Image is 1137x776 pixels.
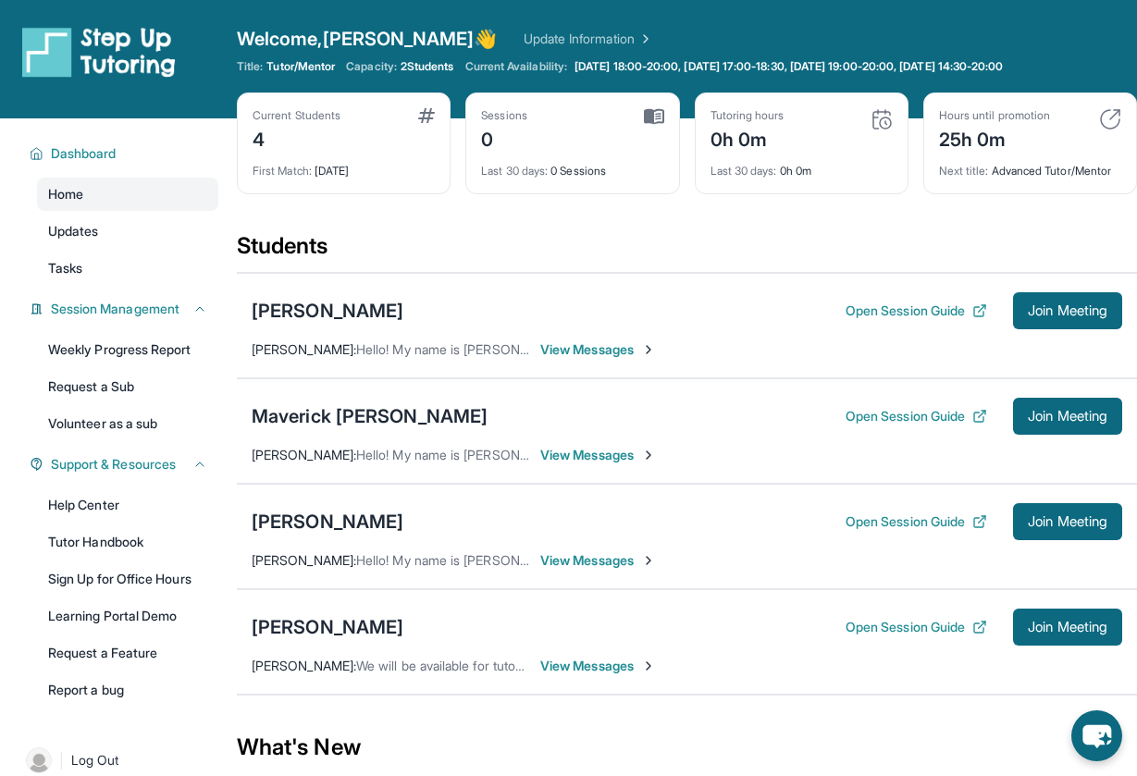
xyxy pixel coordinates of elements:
span: Session Management [51,300,179,318]
img: Chevron Right [635,30,653,48]
img: Chevron-Right [641,553,656,568]
div: Current Students [253,108,340,123]
a: Updates [37,215,218,248]
button: Open Session Guide [846,618,987,636]
span: | [59,749,64,771]
span: [PERSON_NAME] : [252,552,356,568]
button: Open Session Guide [846,407,987,425]
a: Volunteer as a sub [37,407,218,440]
span: Tasks [48,259,82,277]
button: Join Meeting [1013,292,1122,329]
span: Last 30 days : [711,164,777,178]
a: Help Center [37,488,218,522]
img: card [644,108,664,125]
span: View Messages [540,446,656,464]
span: View Messages [540,657,656,675]
span: Capacity: [346,59,397,74]
div: Hours until promotion [939,108,1050,123]
a: Tasks [37,252,218,285]
span: Updates [48,222,99,240]
button: Session Management [43,300,207,318]
div: 0 Sessions [481,153,663,179]
span: Welcome, [PERSON_NAME] 👋 [237,26,498,52]
span: Join Meeting [1028,622,1107,633]
a: Request a Sub [37,370,218,403]
img: Chevron-Right [641,659,656,673]
div: Tutoring hours [711,108,785,123]
span: We will be available for tutoring sessions starting next week. [356,658,707,673]
img: logo [22,26,176,78]
span: Next title : [939,164,989,178]
span: 2 Students [401,59,454,74]
span: [PERSON_NAME] : [252,341,356,357]
div: 25h 0m [939,123,1050,153]
span: View Messages [540,551,656,570]
div: 0 [481,123,527,153]
span: View Messages [540,340,656,359]
span: Tutor/Mentor [266,59,335,74]
a: Weekly Progress Report [37,333,218,366]
div: Sessions [481,108,527,123]
span: Join Meeting [1028,305,1107,316]
div: Maverick [PERSON_NAME] [252,403,488,429]
button: Support & Resources [43,455,207,474]
span: Dashboard [51,144,117,163]
span: Title: [237,59,263,74]
a: Request a Feature [37,636,218,670]
div: 0h 0m [711,153,893,179]
span: Last 30 days : [481,164,548,178]
button: Join Meeting [1013,609,1122,646]
button: Open Session Guide [846,302,987,320]
div: [PERSON_NAME] [252,614,403,640]
button: Open Session Guide [846,512,987,531]
img: card [871,108,893,130]
div: Advanced Tutor/Mentor [939,153,1121,179]
span: First Match : [253,164,312,178]
span: Join Meeting [1028,516,1107,527]
img: card [418,108,435,123]
a: Home [37,178,218,211]
img: Chevron-Right [641,448,656,462]
div: [PERSON_NAME] [252,298,403,324]
span: Support & Resources [51,455,176,474]
button: Join Meeting [1013,398,1122,435]
button: Dashboard [43,144,207,163]
a: Report a bug [37,673,218,707]
span: Join Meeting [1028,411,1107,422]
div: 4 [253,123,340,153]
span: [DATE] 18:00-20:00, [DATE] 17:00-18:30, [DATE] 19:00-20:00, [DATE] 14:30-20:00 [575,59,1003,74]
a: Tutor Handbook [37,525,218,559]
div: 0h 0m [711,123,785,153]
a: Update Information [524,30,653,48]
div: [DATE] [253,153,435,179]
a: [DATE] 18:00-20:00, [DATE] 17:00-18:30, [DATE] 19:00-20:00, [DATE] 14:30-20:00 [571,59,1007,74]
a: Learning Portal Demo [37,599,218,633]
div: [PERSON_NAME] [252,509,403,535]
div: Students [237,231,1137,272]
a: Sign Up for Office Hours [37,562,218,596]
img: user-img [26,747,52,773]
span: [PERSON_NAME] : [252,447,356,462]
span: [PERSON_NAME] : [252,658,356,673]
span: Log Out [71,751,119,770]
button: Join Meeting [1013,503,1122,540]
button: chat-button [1071,710,1122,761]
span: Home [48,185,83,203]
img: Chevron-Right [641,342,656,357]
img: card [1099,108,1121,130]
span: Current Availability: [465,59,567,74]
